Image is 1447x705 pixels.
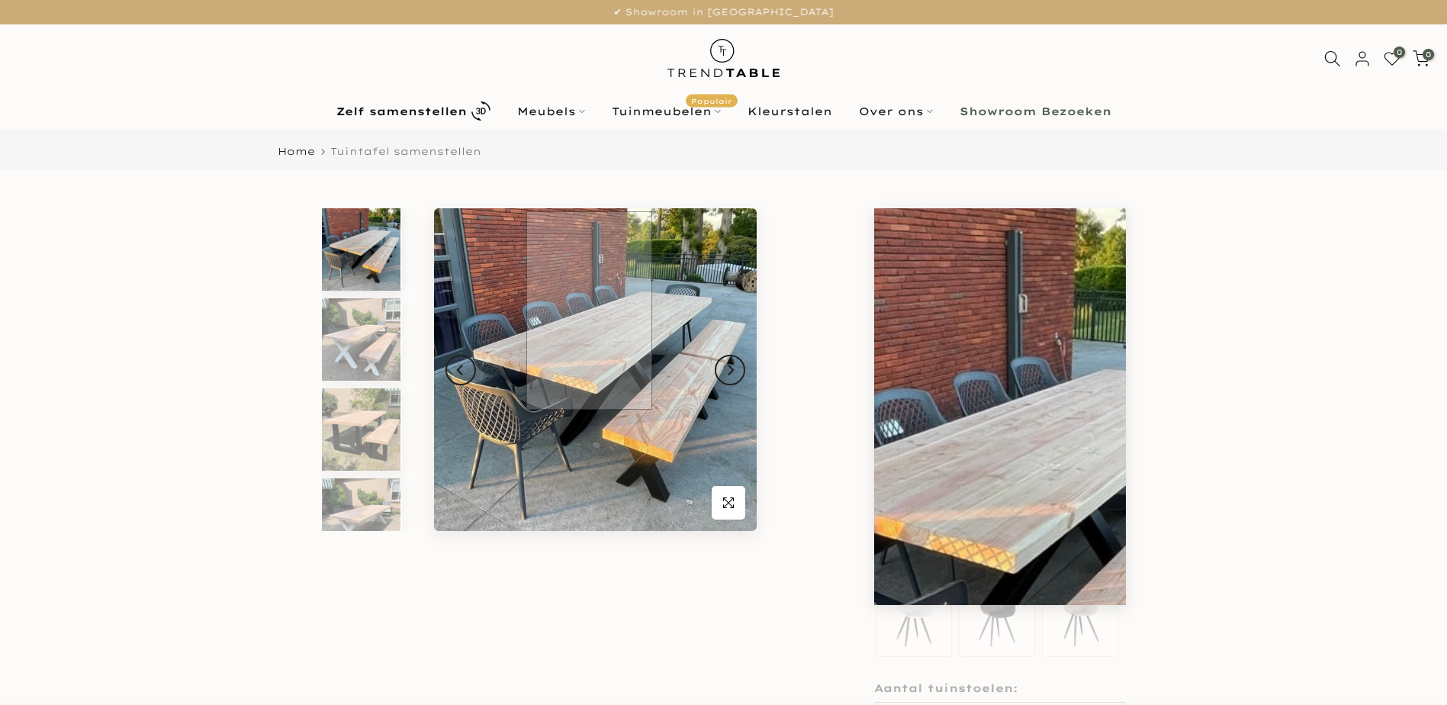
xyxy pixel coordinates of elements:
span: Soort tuinstoel: [874,472,993,491]
h1: Tuintafel samenstellen [874,208,1126,221]
button: Next [715,355,745,385]
a: Home [278,146,315,156]
a: Kleurstalen [734,102,845,121]
span: 0 [1423,49,1434,60]
a: 0 [1384,50,1400,67]
span: Afmetingen: [876,338,977,349]
span: 0 [1394,47,1405,58]
span: Aantal tuinstoelen: [874,679,1018,698]
span: 160x85 [985,333,1031,352]
a: Over ons [845,102,946,121]
p: Let op: Bij eventuele toevoegingen wordt de totaalprijs in het afrekenproces pas doorgerekend. [874,273,1126,318]
a: Meubels [503,102,598,121]
b: Showroom Bezoeken [960,106,1111,117]
b: Zelf samenstellen [336,106,467,117]
span: Populair [686,94,738,107]
a: TuinmeubelenPopulair [598,102,734,121]
a: 0 [1413,50,1429,67]
a: Zelf samenstellen [323,98,503,124]
p: ✔ Showroom in [GEOGRAPHIC_DATA] [19,4,1428,21]
div: €650,00 [874,228,934,250]
img: trend-table [657,24,790,92]
span: Tuintafel samenstellen [330,145,481,157]
button: Previous [445,355,476,385]
span: Tuinbank: [874,403,947,422]
a: Showroom Bezoeken [946,102,1124,121]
